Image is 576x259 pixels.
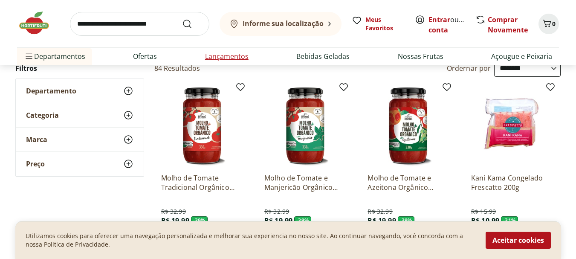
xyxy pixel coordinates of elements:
span: R$ 32,99 [264,207,289,216]
button: Marca [16,128,144,151]
p: Utilizamos cookies para oferecer uma navegação personalizada e melhorar sua experiencia no nosso ... [26,232,475,249]
a: Lançamentos [205,51,249,61]
a: Kani Kama Congelado Frescatto 200g [471,173,552,192]
span: R$ 32,99 [368,207,392,216]
a: Molho de Tomate e Azeitona Orgânico Natural Da Terra 330g [368,173,449,192]
a: Comprar Novamente [488,15,528,35]
h2: Filtros [15,60,144,77]
span: Categoria [26,111,59,119]
img: Molho de Tomate e Azeitona Orgânico Natural Da Terra 330g [368,85,449,166]
img: Hortifruti [17,10,60,36]
b: Informe sua localização [243,19,324,28]
label: Ordernar por [447,64,491,73]
span: - 39 % [191,216,208,225]
img: Kani Kama Congelado Frescatto 200g [471,85,552,166]
span: Departamentos [24,46,85,67]
span: R$ 19,99 [264,216,292,225]
a: Criar conta [428,15,475,35]
button: Aceitar cookies [486,232,551,249]
a: Molho de Tomate Tradicional Orgânico Natural Da Terra 330g [161,173,242,192]
span: - 39 % [398,216,415,225]
span: Marca [26,135,47,144]
button: Submit Search [182,19,203,29]
a: Nossas Frutas [398,51,443,61]
span: R$ 19,99 [161,216,189,225]
button: Preço [16,152,144,176]
span: R$ 19,99 [368,216,396,225]
span: Preço [26,160,45,168]
input: search [70,12,209,36]
a: Bebidas Geladas [296,51,350,61]
img: Molho de Tomate e Manjericão Orgânico Natural Da Terra 330g [264,85,345,166]
a: Entrar [428,15,450,24]
button: Categoria [16,103,144,127]
span: Meus Favoritos [365,15,405,32]
span: R$ 15,99 [471,207,496,216]
a: Molho de Tomate e Manjericão Orgânico Natural Da Terra 330g [264,173,345,192]
span: - 31 % [501,216,518,225]
button: Informe sua localização [220,12,342,36]
img: Molho de Tomate Tradicional Orgânico Natural Da Terra 330g [161,85,242,166]
a: Açougue e Peixaria [491,51,552,61]
a: Ofertas [133,51,157,61]
span: - 39 % [294,216,311,225]
button: Menu [24,46,34,67]
h2: 84 Resultados [154,64,200,73]
span: R$ 10,99 [471,216,499,225]
span: ou [428,15,466,35]
span: 0 [552,20,556,28]
span: Departamento [26,87,76,95]
button: Carrinho [538,14,559,34]
button: Departamento [16,79,144,103]
a: Meus Favoritos [352,15,405,32]
span: R$ 32,99 [161,207,186,216]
